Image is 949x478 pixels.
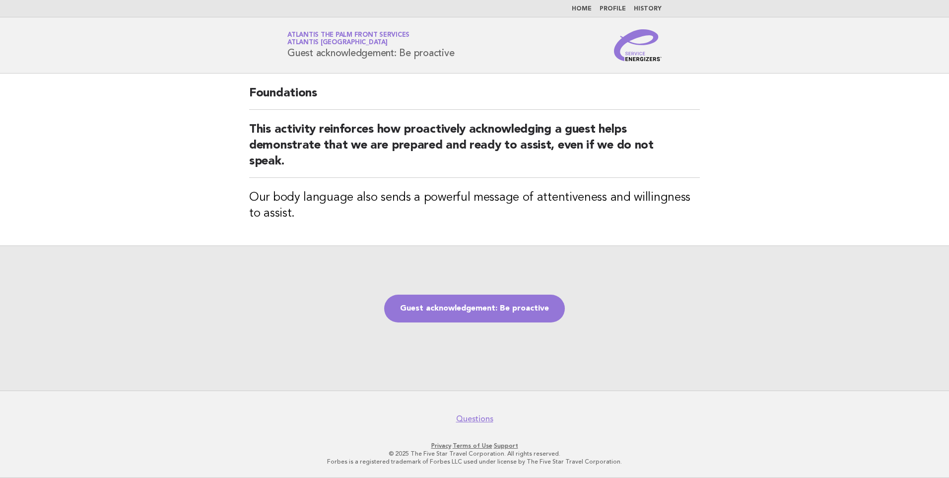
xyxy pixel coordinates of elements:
a: History [634,6,662,12]
a: Terms of Use [453,442,492,449]
h2: Foundations [249,85,700,110]
span: Atlantis [GEOGRAPHIC_DATA] [287,40,388,46]
a: Questions [456,414,493,424]
img: Service Energizers [614,29,662,61]
h2: This activity reinforces how proactively acknowledging a guest helps demonstrate that we are prep... [249,122,700,178]
a: Guest acknowledgement: Be proactive [384,295,565,322]
p: · · [171,442,778,450]
a: Home [572,6,592,12]
h1: Guest acknowledgement: Be proactive [287,32,454,58]
h3: Our body language also sends a powerful message of attentiveness and willingness to assist. [249,190,700,222]
a: Support [494,442,518,449]
p: © 2025 The Five Star Travel Corporation. All rights reserved. [171,450,778,458]
p: Forbes is a registered trademark of Forbes LLC used under license by The Five Star Travel Corpora... [171,458,778,466]
a: Privacy [431,442,451,449]
a: Profile [600,6,626,12]
a: Atlantis The Palm Front ServicesAtlantis [GEOGRAPHIC_DATA] [287,32,409,46]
